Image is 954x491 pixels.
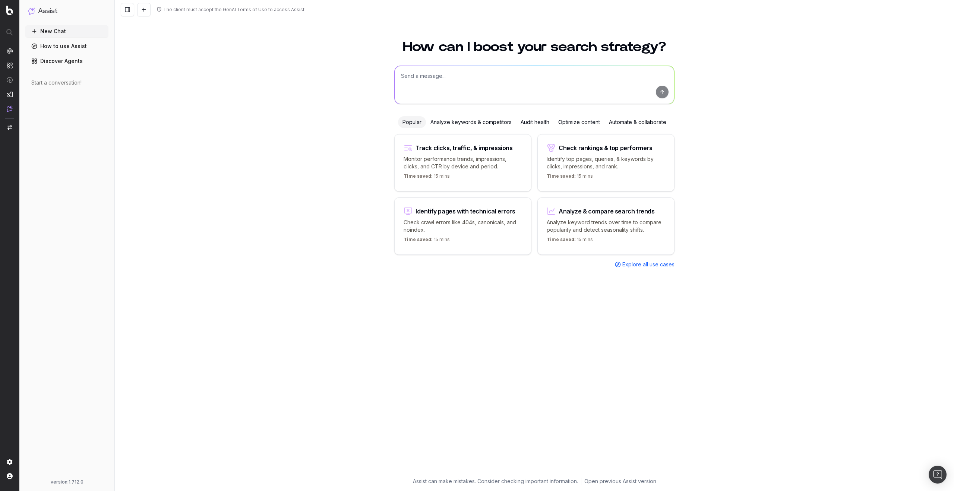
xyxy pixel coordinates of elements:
div: Automate & collaborate [604,116,671,128]
img: Assist [28,7,35,15]
p: Monitor performance trends, impressions, clicks, and CTR by device and period. [404,155,522,170]
img: Botify logo [6,6,13,15]
div: Start a conversation! [31,79,102,86]
p: Check crawl errors like 404s, canonicals, and noindex. [404,219,522,234]
p: 15 mins [404,173,450,182]
p: 15 mins [404,237,450,245]
div: Audit health [516,116,554,128]
div: Open Intercom Messenger [929,466,947,484]
p: Identify top pages, queries, & keywords by clicks, impressions, and rank. [547,155,665,170]
img: Activation [7,77,13,83]
div: Track clicks, traffic, & impressions [416,145,513,151]
img: My account [7,473,13,479]
img: Setting [7,459,13,465]
p: 15 mins [547,173,593,182]
img: Intelligence [7,62,13,69]
button: New Chat [25,25,108,37]
a: Explore all use cases [615,261,675,268]
div: version: 1.712.0 [28,479,105,485]
div: Analyze keywords & competitors [426,116,516,128]
span: Time saved: [547,173,576,179]
h1: Assist [38,6,57,16]
div: The client must accept the GenAI Terms of Use to access Assist [163,7,304,13]
p: Assist can make mistakes. Consider checking important information. [413,478,578,485]
button: Assist [28,6,105,16]
span: Explore all use cases [622,261,675,268]
img: Assist [7,105,13,112]
span: Time saved: [547,237,576,242]
h1: How can I boost your search strategy? [394,40,675,54]
a: Discover Agents [25,55,108,67]
img: Studio [7,91,13,97]
a: Open previous Assist version [584,478,656,485]
img: Switch project [7,125,12,130]
img: Analytics [7,48,13,54]
span: Time saved: [404,173,433,179]
div: Popular [398,116,426,128]
p: Analyze keyword trends over time to compare popularity and detect seasonality shifts. [547,219,665,234]
div: Optimize content [554,116,604,128]
div: Check rankings & top performers [559,145,653,151]
a: How to use Assist [25,40,108,52]
div: Analyze & compare search trends [559,208,655,214]
span: Time saved: [404,237,433,242]
div: Identify pages with technical errors [416,208,515,214]
p: 15 mins [547,237,593,245]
